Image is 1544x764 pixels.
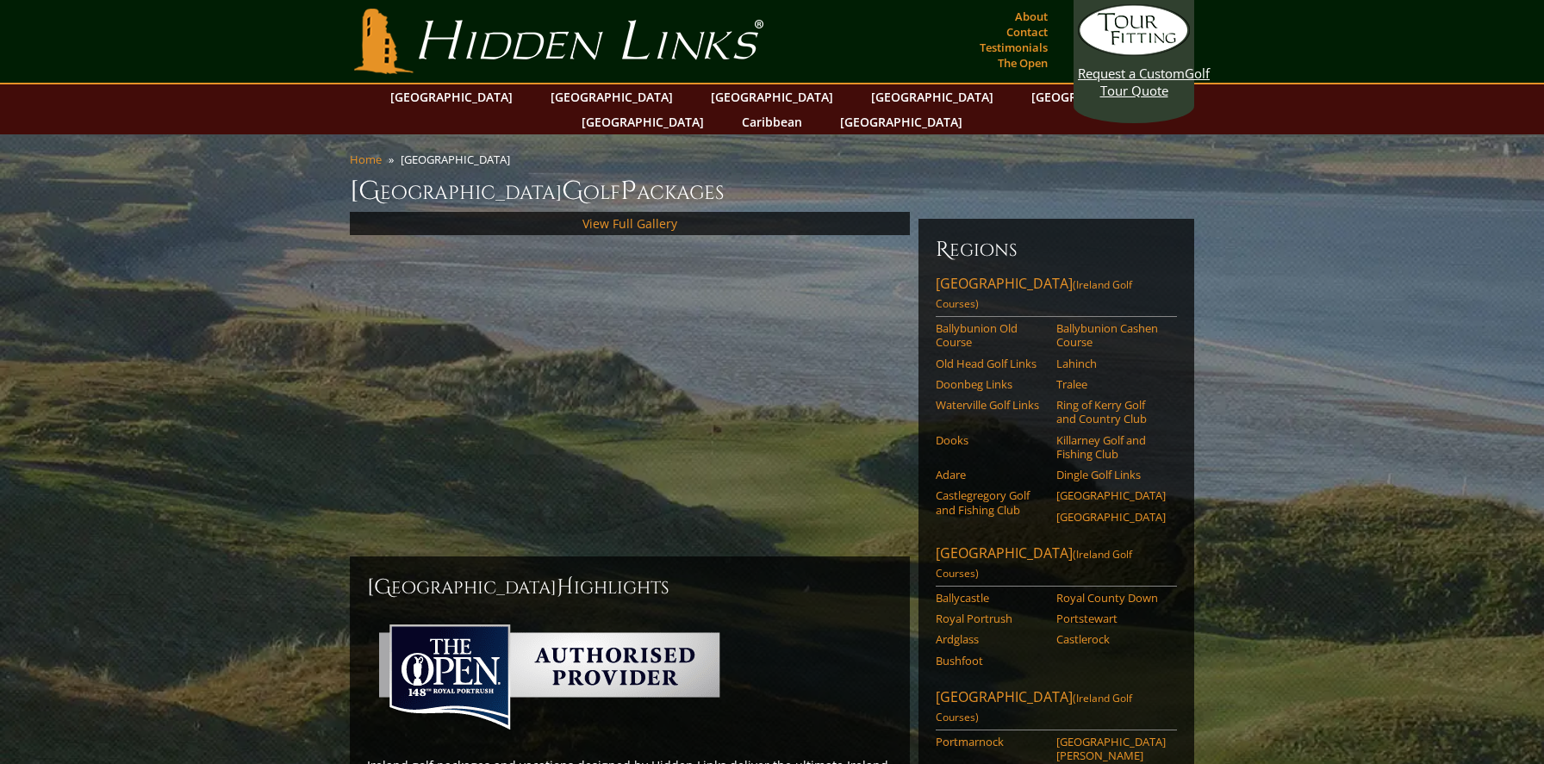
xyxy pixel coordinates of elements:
h6: Regions [936,236,1177,264]
a: View Full Gallery [582,215,677,232]
a: Caribbean [733,109,811,134]
span: P [620,174,637,208]
a: Tralee [1056,377,1166,391]
a: [GEOGRAPHIC_DATA][PERSON_NAME] [1056,735,1166,763]
a: [GEOGRAPHIC_DATA] [542,84,682,109]
h1: [GEOGRAPHIC_DATA] olf ackages [350,174,1194,208]
a: [GEOGRAPHIC_DATA] [831,109,971,134]
a: [GEOGRAPHIC_DATA](Ireland Golf Courses) [936,543,1177,587]
a: Doonbeg Links [936,377,1045,391]
a: Royal Portrush [936,612,1045,625]
span: (Ireland Golf Courses) [936,547,1132,581]
a: [GEOGRAPHIC_DATA] [573,109,713,134]
a: Castlegregory Golf and Fishing Club [936,488,1045,517]
a: Dingle Golf Links [1056,468,1166,481]
a: Request a CustomGolf Tour Quote [1078,4,1190,99]
a: Bushfoot [936,654,1045,668]
a: [GEOGRAPHIC_DATA] [1056,510,1166,524]
h2: [GEOGRAPHIC_DATA] ighlights [367,574,893,601]
a: Dooks [936,433,1045,447]
a: Old Head Golf Links [936,357,1045,370]
a: Royal County Down [1056,591,1166,605]
span: (Ireland Golf Courses) [936,691,1132,724]
a: Castlerock [1056,632,1166,646]
span: H [557,574,574,601]
a: Killarney Golf and Fishing Club [1056,433,1166,462]
a: Home [350,152,382,167]
a: Ring of Kerry Golf and Country Club [1056,398,1166,426]
span: Request a Custom [1078,65,1185,82]
a: Portmarnock [936,735,1045,748]
a: Ballybunion Old Course [936,321,1045,350]
a: Contact [1002,20,1052,44]
a: Lahinch [1056,357,1166,370]
span: G [562,174,583,208]
a: [GEOGRAPHIC_DATA](Ireland Golf Courses) [936,687,1177,730]
a: [GEOGRAPHIC_DATA] [1056,488,1166,502]
a: Ardglass [936,632,1045,646]
a: Adare [936,468,1045,481]
a: [GEOGRAPHIC_DATA](Ireland Golf Courses) [936,274,1177,317]
a: [GEOGRAPHIC_DATA] [382,84,521,109]
a: The Open [993,51,1052,75]
li: [GEOGRAPHIC_DATA] [401,152,517,167]
a: Waterville Golf Links [936,398,1045,412]
a: Testimonials [975,35,1052,59]
a: [GEOGRAPHIC_DATA] [1023,84,1162,109]
a: About [1011,4,1052,28]
a: Ballycastle [936,591,1045,605]
a: [GEOGRAPHIC_DATA] [862,84,1002,109]
a: [GEOGRAPHIC_DATA] [702,84,842,109]
a: Portstewart [1056,612,1166,625]
a: Ballybunion Cashen Course [1056,321,1166,350]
